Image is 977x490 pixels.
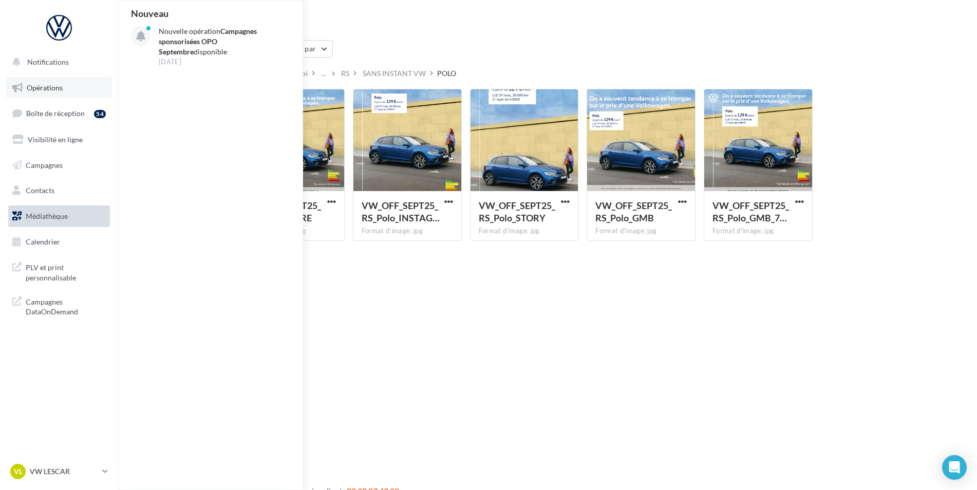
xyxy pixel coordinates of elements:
div: Format d'image: jpg [362,227,453,236]
span: Campagnes DataOnDemand [26,295,106,317]
p: VW LESCAR [30,466,98,477]
a: Contacts [6,180,112,201]
span: VW_OFF_SEPT25_RS_Polo_GMB_720x720 [712,200,789,223]
a: Opérations [6,77,112,99]
span: VW_OFF_SEPT25_RS_Polo_GMB [595,200,672,223]
span: Calendrier [26,237,60,246]
a: Médiathèque [6,205,112,227]
div: POLO [437,68,456,79]
a: Calendrier [6,231,112,253]
a: Campagnes DataOnDemand [6,291,112,321]
span: VW_OFF_SEPT25_RS_Polo_STORY [479,200,555,223]
div: Format d'image: jpg [479,227,570,236]
a: VL VW LESCAR [8,462,110,481]
span: VW_OFF_SEPT25_RS_Polo_INSTAGAM [362,200,440,223]
span: PLV et print personnalisable [26,260,106,282]
a: PLV et print personnalisable [6,256,112,287]
div: Format d'image: jpg [712,227,804,236]
span: Visibilité en ligne [28,135,83,144]
div: RS [341,68,349,79]
span: Opérations [27,83,63,92]
span: Médiathèque [26,212,68,220]
span: VL [14,466,23,477]
div: ... [319,66,328,81]
span: Boîte de réception [26,109,85,118]
div: Format d'image: jpg [595,227,687,236]
div: 54 [94,110,106,118]
a: Visibilité en ligne [6,129,112,150]
a: Boîte de réception54 [6,102,112,124]
div: SANS INSTANT VW [363,68,426,79]
div: Open Intercom Messenger [942,455,967,480]
span: Campagnes [26,160,63,169]
div: Médiathèque [130,16,965,32]
span: Contacts [26,186,54,195]
button: Notifications [6,51,108,73]
span: Notifications [27,58,69,66]
a: Campagnes [6,155,112,176]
